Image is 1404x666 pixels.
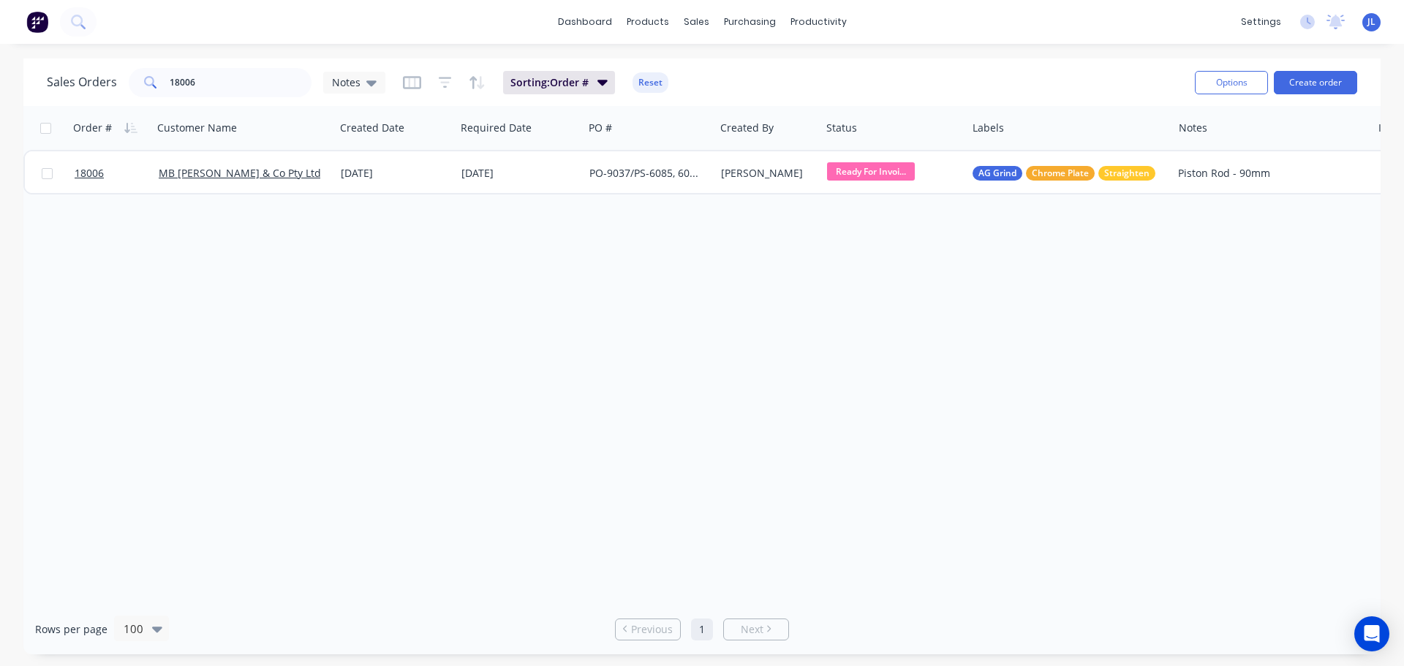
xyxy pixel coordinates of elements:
[35,622,107,637] span: Rows per page
[503,71,615,94] button: Sorting:Order #
[826,121,857,135] div: Status
[73,121,112,135] div: Order #
[827,162,915,181] span: Ready For Invoi...
[510,75,589,90] span: Sorting: Order #
[717,11,783,33] div: purchasing
[26,11,48,33] img: Factory
[1354,616,1389,651] div: Open Intercom Messenger
[676,11,717,33] div: sales
[170,68,312,97] input: Search...
[973,166,1190,181] button: AG GrindChrome PlateStraighten
[159,166,321,180] a: MB [PERSON_NAME] & Co Pty Ltd
[1032,166,1089,181] span: Chrome Plate
[720,121,774,135] div: Created By
[619,11,676,33] div: products
[721,166,811,181] div: [PERSON_NAME]
[461,121,532,135] div: Required Date
[1179,121,1207,135] div: Notes
[1234,11,1288,33] div: settings
[157,121,237,135] div: Customer Name
[724,622,788,637] a: Next page
[1195,71,1268,94] button: Options
[47,75,117,89] h1: Sales Orders
[616,622,680,637] a: Previous page
[589,166,703,181] div: PO-9037/PS-6085, 6086, 6087
[341,166,450,181] div: [DATE]
[691,618,713,640] a: Page 1 is your current page
[461,166,578,181] div: [DATE]
[973,121,1004,135] div: Labels
[332,75,361,90] span: Notes
[633,72,668,93] button: Reset
[783,11,854,33] div: productivity
[1367,15,1375,29] span: JL
[1104,166,1150,181] span: Straighten
[1274,71,1357,94] button: Create order
[340,121,404,135] div: Created Date
[1178,166,1356,181] div: Piston Rod - 90mm
[978,166,1016,181] span: AG Grind
[589,121,612,135] div: PO #
[631,622,673,637] span: Previous
[609,618,795,640] ul: Pagination
[75,151,159,195] a: 18006
[551,11,619,33] a: dashboard
[75,166,104,181] span: 18006
[741,622,763,637] span: Next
